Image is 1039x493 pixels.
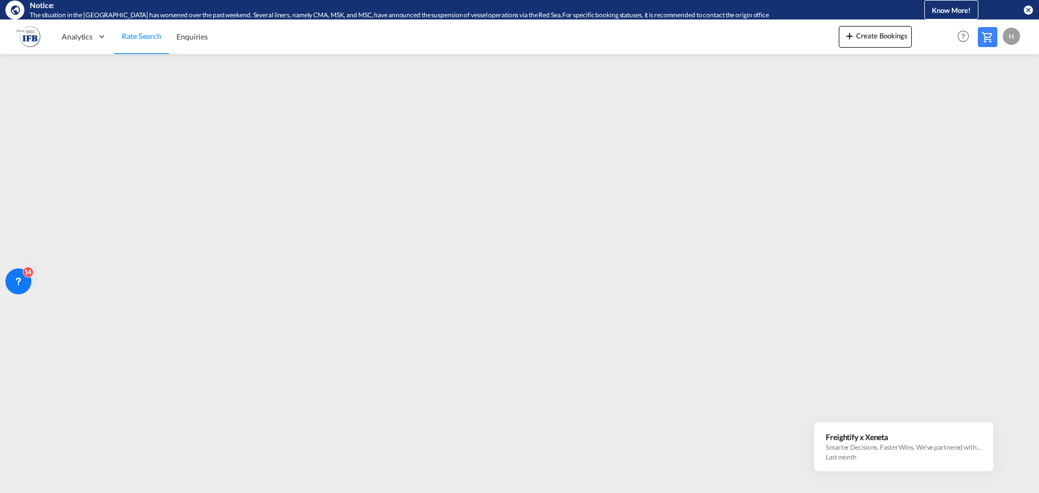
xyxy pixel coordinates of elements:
div: H [1003,28,1020,45]
div: Help [954,27,978,47]
span: Analytics [62,31,93,42]
button: icon-close-circle [1023,4,1034,15]
span: Rate Search [122,31,161,41]
div: Analytics [54,19,114,54]
span: Help [954,27,972,45]
md-icon: icon-earth [10,4,21,15]
span: Know More! [932,6,971,15]
a: Enquiries [169,19,215,54]
md-icon: icon-plus 400-fg [843,29,856,42]
div: The situation in the Red Sea has worsened over the past weekend. Several liners, namely CMA, MSK,... [30,11,879,20]
img: b628ab10256c11eeb52753acbc15d091.png [16,24,41,49]
a: Rate Search [114,19,169,54]
span: Enquiries [176,32,208,41]
button: icon-plus 400-fgCreate Bookings [839,26,912,48]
